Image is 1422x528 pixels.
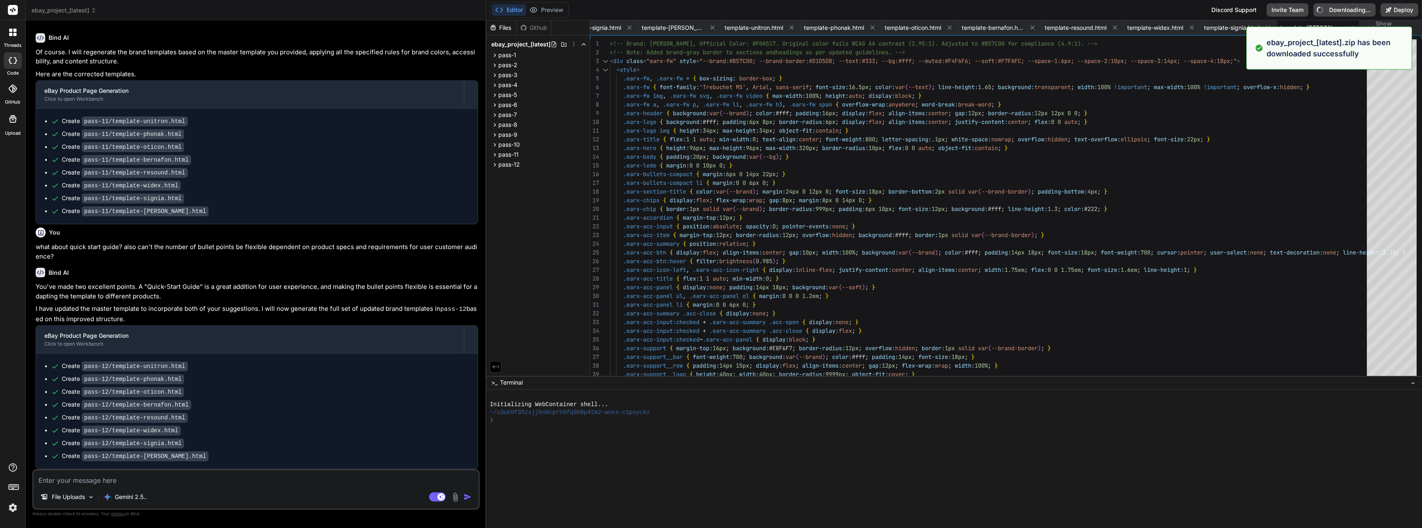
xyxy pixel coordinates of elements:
[1381,3,1418,17] button: Deploy
[463,493,472,501] img: icon
[1206,3,1262,17] div: Discord Support
[912,92,915,99] span: ;
[1154,136,1187,143] span: font-size:
[1147,136,1150,143] span: ;
[882,109,885,117] span: ;
[869,109,882,117] span: flex
[776,83,809,91] span: sans-serif
[905,83,908,91] span: (
[776,109,789,117] span: #fff
[492,4,526,16] button: Editor
[653,83,656,91] span: {
[948,118,951,126] span: ;
[660,127,670,134] span: img
[1097,83,1111,91] span: 100%
[87,494,95,501] img: Pick Models
[498,140,520,149] span: pass-10
[623,118,656,126] span: .earx-logo
[1051,109,1064,117] span: 12px
[981,109,985,117] span: ;
[1204,24,1259,32] span: template-signia.html
[610,40,796,47] span: <!-- Brand: [PERSON_NAME], Official Color: #F0A517. Orig
[932,136,945,143] span: .1px
[600,65,611,74] div: Click to collapse the range.
[1204,83,1237,91] span: !important
[1114,83,1147,91] span: !important
[36,70,478,79] p: Here are the corrected templates.
[806,92,819,99] span: 100%
[968,109,981,117] span: 12px
[842,101,888,108] span: overflow-wrap:
[1031,57,1197,65] span: -space-1:6px; --space-2:10px; --space-3:14px; --sp
[1011,136,1014,143] span: ;
[616,66,620,73] span: <
[839,127,842,134] span: ;
[888,144,905,152] span: flex:
[49,34,69,42] h6: Bind AI
[1051,118,1054,126] span: 0
[825,118,835,126] span: 6px
[526,4,567,16] button: Preview
[623,83,650,91] span: .earx-fw
[62,130,184,138] div: Create
[565,24,621,32] span: template-signia.html
[7,70,19,77] label: code
[762,118,772,126] span: 8px
[1409,376,1417,389] button: −
[498,51,516,59] span: pass-1
[719,109,723,117] span: (
[709,144,746,152] span: max-height:
[815,144,819,152] span: ;
[1064,118,1077,126] span: auto
[1034,109,1048,117] span: 12px
[590,100,599,109] div: 8
[723,127,759,134] span: max-height:
[686,136,689,143] span: 1
[1058,118,1061,126] span: 0
[699,75,736,82] span: box-sizing:
[613,57,623,65] span: div
[498,111,517,119] span: pass-7
[699,83,746,91] span: 'Trebuchet MS'
[1008,118,1028,126] span: center
[762,136,799,143] span: text-align:
[895,92,912,99] span: block
[44,96,456,102] div: Click to open Workbench
[610,48,776,56] span: <!-- Note: Added brand-gray border to sections and
[955,109,968,117] span: gap:
[673,109,709,117] span: background:
[590,135,599,144] div: 12
[723,118,749,126] span: padding:
[1077,83,1097,91] span: width:
[746,101,772,108] span: .earx-fw
[885,24,941,32] span: template-oticon.html
[776,101,782,108] span: h3
[746,92,762,99] span: video
[938,144,975,152] span: object-fit:
[1187,83,1200,91] span: 100%
[703,118,716,126] span: #fff
[1207,136,1210,143] span: }
[623,92,650,99] span: .earx-fw
[82,116,188,126] code: pass-11/template-unitron.html
[882,144,885,152] span: ;
[752,83,769,91] span: Arial
[1048,136,1068,143] span: hidden
[1127,24,1183,32] span: template-widex.html
[991,136,1011,143] span: nowrap
[6,501,20,515] img: settings
[772,75,776,82] span: ;
[766,144,799,152] span: max-width:
[918,92,922,99] span: }
[590,92,599,100] div: 7
[746,83,749,91] span: ,
[693,101,696,108] span: p
[642,24,704,32] span: template-[PERSON_NAME].html
[36,81,464,108] button: eBay Product Page GenerationClick to open Workbench
[875,136,878,143] span: ;
[991,83,995,91] span: ;
[796,109,822,117] span: padding:
[772,127,776,134] span: ;
[699,136,713,143] span: auto
[1018,136,1048,143] span: overflow:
